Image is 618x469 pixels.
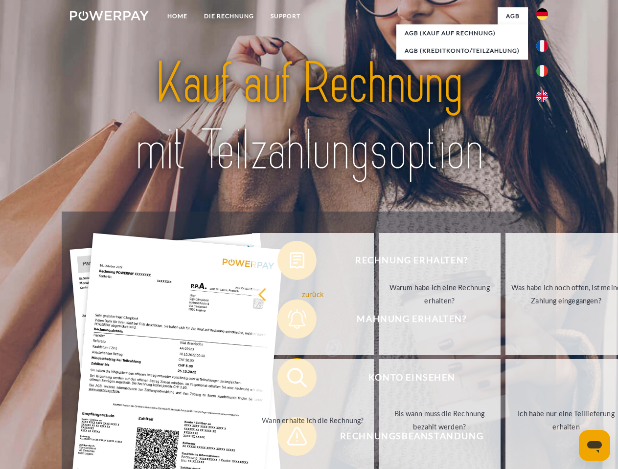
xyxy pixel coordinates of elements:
div: Wann erhalte ich die Rechnung? [258,413,368,426]
a: AGB (Kauf auf Rechnung) [396,24,528,42]
a: AGB (Kreditkonto/Teilzahlung) [396,42,528,60]
img: it [536,65,548,77]
div: Bis wann muss die Rechnung bezahlt werden? [385,407,495,433]
div: Warum habe ich eine Rechnung erhalten? [385,281,495,307]
img: de [536,8,548,20]
div: zurück [258,287,368,300]
a: agb [498,7,528,25]
img: en [536,90,548,102]
a: SUPPORT [262,7,309,25]
iframe: Schaltfläche zum Öffnen des Messaging-Fensters [579,430,610,461]
a: DIE RECHNUNG [196,7,262,25]
img: fr [536,40,548,52]
img: title-powerpay_de.svg [93,47,525,187]
a: Home [159,7,196,25]
img: logo-powerpay-white.svg [70,11,149,21]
